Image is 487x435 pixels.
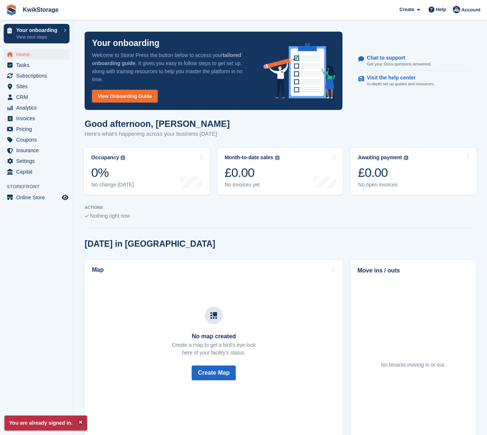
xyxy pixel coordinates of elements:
[16,81,60,92] span: Sites
[358,182,408,188] div: No open invoices
[121,156,125,160] img: icon-info-grey-7440780725fd019a000dd9b08b2336e03edf1995a4989e88bcd33f0948082b44.svg
[358,154,402,161] div: Awaiting payment
[358,266,469,275] h2: Move ins / outs
[192,366,236,380] button: Create Map
[16,60,60,70] span: Tasks
[90,213,130,219] span: Nothing right now
[4,71,70,81] a: menu
[225,182,280,188] div: No invoices yet
[61,193,70,202] a: Preview store
[275,156,280,160] img: icon-info-grey-7440780725fd019a000dd9b08b2336e03edf1995a4989e88bcd33f0948082b44.svg
[16,103,60,113] span: Analytics
[367,75,429,81] p: Visit the help center
[16,49,60,60] span: Home
[16,192,60,203] span: Online Store
[16,34,60,40] p: View next steps
[92,90,158,103] a: View Onboarding Guide
[6,4,17,15] img: stora-icon-8386f47178a22dfd0bd8f6a31ec36ba5ce8667c1dd55bd0f319d3a0aa187defe.svg
[91,165,134,180] div: 0%
[4,60,70,70] a: menu
[358,71,469,91] a: Visit the help center In-depth set up guides and resources.
[225,165,280,180] div: £0.00
[210,312,217,319] img: map-icn-33ee37083ee616e46c38cad1a60f524a97daa1e2b2c8c0bc3eb3415660979fc1.svg
[7,183,73,190] span: Storefront
[381,361,445,369] div: No tenants moving in or out.
[16,167,60,177] span: Capital
[367,61,431,67] p: Get your Stora questions answered.
[4,103,70,113] a: menu
[85,239,215,249] h2: [DATE] in [GEOGRAPHIC_DATA]
[85,119,230,129] h1: Good afternoon, [PERSON_NAME]
[4,145,70,156] a: menu
[91,154,119,161] div: Occupancy
[351,148,477,195] a: Awaiting payment £0.00 No open invoices
[16,124,60,134] span: Pricing
[217,148,344,195] a: Month-to-date sales £0.00 No invoices yet
[225,154,273,161] div: Month-to-date sales
[16,71,60,81] span: Subscriptions
[4,135,70,145] a: menu
[358,165,408,180] div: £0.00
[367,81,435,87] p: In-depth set up guides and resources.
[4,49,70,60] a: menu
[4,92,70,102] a: menu
[16,113,60,124] span: Invoices
[4,24,70,43] a: Your onboarding View next steps
[453,6,460,13] img: Scott Sinclair
[20,4,61,16] a: KwikStorage
[84,148,210,195] a: Occupancy 0% No change [DATE]
[92,267,104,273] h2: Map
[263,43,335,99] img: onboarding-info-6c161a55d2c0e0a8cae90662b2fe09162a5109e8cc188191df67fb4f79e88e88.svg
[85,205,476,210] p: ACTIONS
[4,156,70,166] a: menu
[92,51,252,83] p: Welcome to Stora! Press the button below to access your . It gives you easy to follow steps to ge...
[4,113,70,124] a: menu
[85,130,230,138] p: Here's what's happening across your business [DATE]
[16,28,60,33] p: Your onboarding
[85,215,89,218] img: blank_slate_check_icon-ba018cac091ee9be17c0a81a6c232d5eb81de652e7a59be601be346b1b6ddf79.svg
[399,6,414,13] span: Create
[16,145,60,156] span: Insurance
[91,182,134,188] div: No change [DATE]
[16,156,60,166] span: Settings
[461,6,480,14] span: Account
[367,55,425,61] p: Chat to support
[4,192,70,203] a: menu
[436,6,446,13] span: Help
[4,416,87,431] p: You are already signed in.
[4,124,70,134] a: menu
[92,39,160,47] p: Your onboarding
[404,156,408,160] img: icon-info-grey-7440780725fd019a000dd9b08b2336e03edf1995a4989e88bcd33f0948082b44.svg
[16,135,60,145] span: Coupons
[4,81,70,92] a: menu
[16,92,60,102] span: CRM
[172,341,256,357] p: Create a map to get a bird's eye look here of your facility's status.
[358,51,469,71] a: Chat to support Get your Stora questions answered.
[4,167,70,177] a: menu
[172,333,256,340] h3: No map created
